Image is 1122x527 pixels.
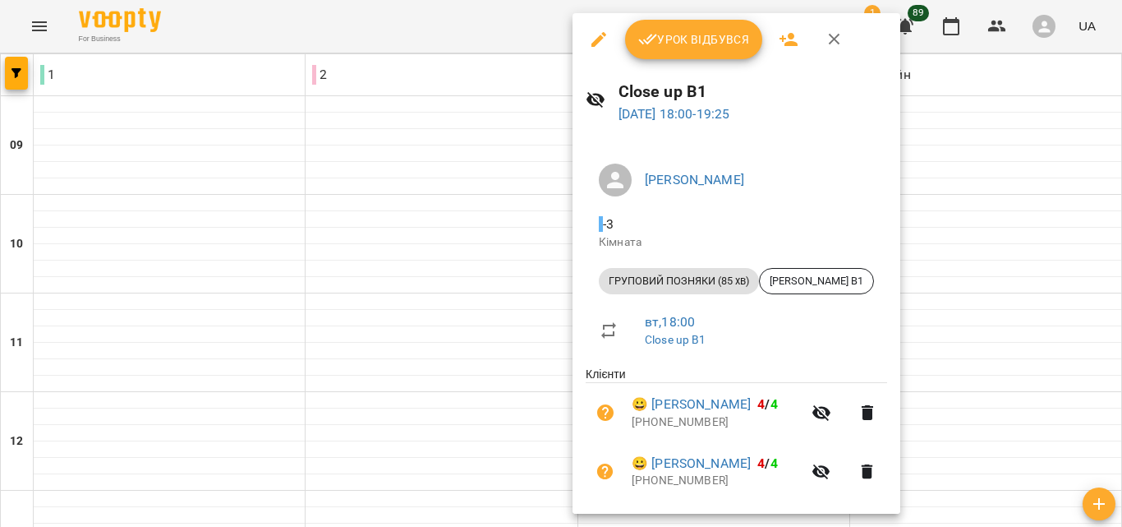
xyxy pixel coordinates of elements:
span: Урок відбувся [638,30,750,49]
button: Візит ще не сплачено. Додати оплату? [586,452,625,492]
a: 😀 [PERSON_NAME] [632,395,751,414]
span: 4 [770,396,778,412]
span: - 3 [599,216,617,232]
a: 😀 [PERSON_NAME] [632,454,751,474]
a: [DATE] 18:00-19:25 [618,106,730,122]
button: Урок відбувся [625,20,763,59]
a: Close up B1 [645,333,706,346]
span: 4 [757,396,765,412]
span: ГРУПОВИЙ ПОЗНЯКИ (85 хв) [599,274,759,289]
p: [PHONE_NUMBER] [632,414,802,431]
button: Візит ще не сплачено. Додати оплату? [586,393,625,432]
b: / [757,455,777,471]
span: 4 [757,455,765,471]
a: вт , 18:00 [645,314,695,330]
span: [PERSON_NAME] В1 [760,274,873,289]
p: Кімната [599,234,874,251]
h6: Close up B1 [618,79,887,104]
span: 4 [770,455,778,471]
div: [PERSON_NAME] В1 [759,268,874,294]
p: [PHONE_NUMBER] [632,473,802,489]
b: / [757,396,777,412]
a: [PERSON_NAME] [645,172,744,187]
